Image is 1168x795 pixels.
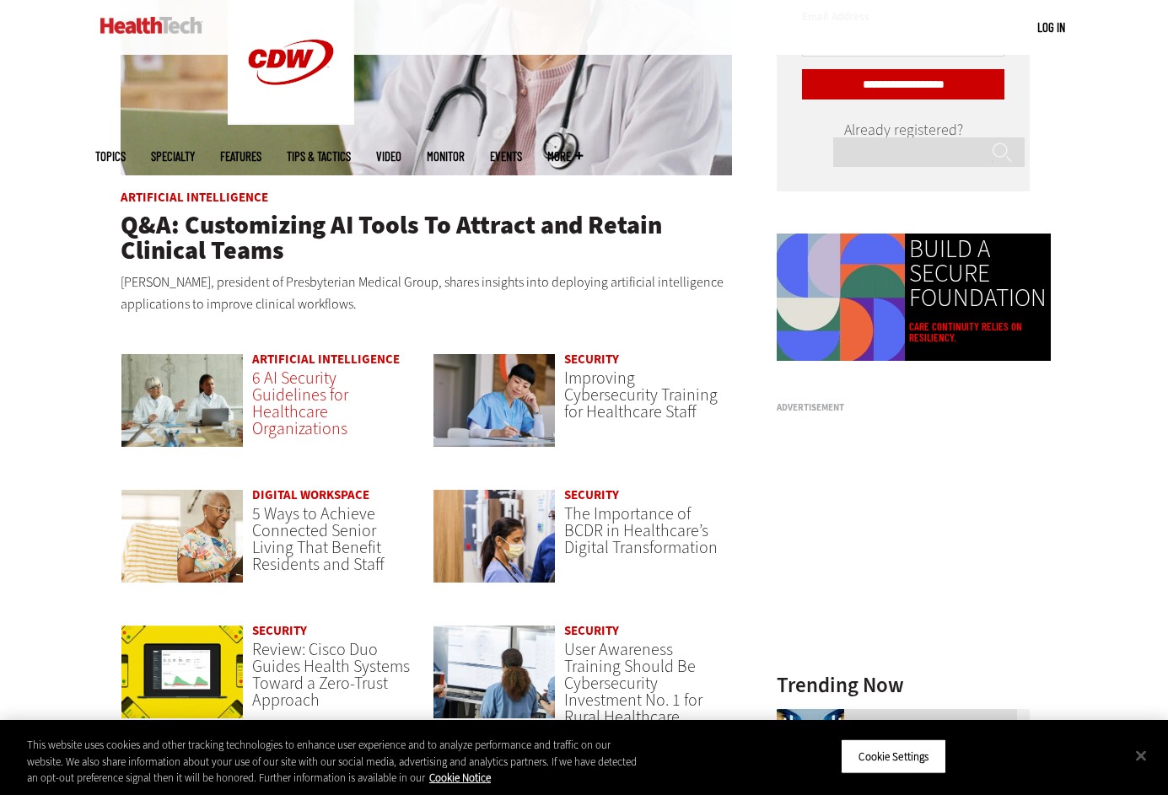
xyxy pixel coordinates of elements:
[121,353,245,464] a: Doctors meeting in the office
[121,625,245,735] a: Cisco Duo
[427,150,465,163] a: MonITor
[777,419,1030,630] iframe: advertisement
[777,674,1030,696] h3: Trending Now
[121,489,245,583] img: Networking Solutions for Senior Living
[228,111,354,129] a: CDW
[564,367,718,423] a: Improving Cybersecurity Training for Healthcare Staff
[777,403,1030,412] h3: Advertisement
[252,502,385,576] a: 5 Ways to Achieve Connected Senior Living That Benefit Residents and Staff
[1122,737,1160,774] button: Close
[1037,19,1065,35] a: Log in
[841,739,946,774] button: Cookie Settings
[802,125,1004,158] div: Already registered?
[121,271,733,314] p: [PERSON_NAME], president of Presbyterian Medical Group, shares insights into deploying artificial...
[429,771,491,785] a: More information about your privacy
[252,622,307,639] a: Security
[1037,19,1065,36] div: User menu
[121,189,268,206] a: Artificial Intelligence
[121,353,245,448] img: Doctors meeting in the office
[376,150,401,163] a: Video
[27,737,643,787] div: This website uses cookies and other tracking technologies to enhance user experience and to analy...
[121,625,245,719] img: Cisco Duo
[287,150,351,163] a: Tips & Tactics
[564,351,619,368] a: Security
[777,709,844,776] img: abstract image of woman with pixelated face
[909,237,1047,311] a: BUILD A SECURE FOUNDATION
[252,351,400,368] a: Artificial Intelligence
[433,353,557,464] a: nurse studying on computer
[490,150,522,163] a: Events
[252,486,369,503] a: Digital Workspace
[252,638,410,712] a: Review: Cisco Duo Guides Health Systems Toward a Zero-Trust Approach
[151,150,195,163] span: Specialty
[220,150,261,163] a: Features
[433,489,557,599] a: Doctors reviewing tablet
[121,489,245,599] a: Networking Solutions for Senior Living
[433,625,557,735] a: Doctors reviewing information boards
[777,719,1020,760] a: Extending IAM and Zero Trust to All Administrative Accounts
[777,709,853,722] a: abstract image of woman with pixelated face
[564,486,619,503] a: Security
[433,625,557,719] img: Doctors reviewing information boards
[252,367,348,440] a: 6 AI Security Guidelines for Healthcare Organizations
[564,622,619,639] a: Security
[433,353,557,448] img: nurse studying on computer
[909,321,1047,343] a: Care continuity relies on resiliency.
[564,502,718,559] a: The Importance of BCDR in Healthcare’s Digital Transformation
[777,234,905,362] img: Colorful animated shapes
[121,208,662,267] a: Q&A: Customizing AI Tools To Attract and Retain Clinical Teams
[547,150,583,163] span: More
[95,150,126,163] span: Topics
[433,489,557,583] img: Doctors reviewing tablet
[100,17,202,34] img: Home
[564,638,702,728] a: User Awareness Training Should Be Cybersecurity Investment No. 1 for Rural Healthcare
